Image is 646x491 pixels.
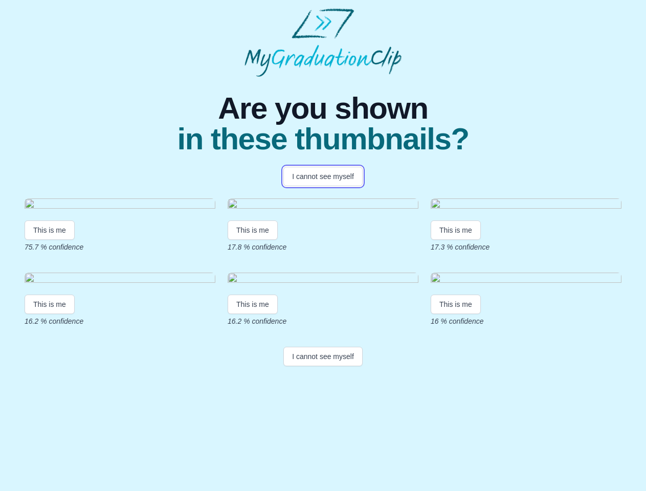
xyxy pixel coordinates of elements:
[228,273,418,286] img: 99fe20344f625f7cd408b2cd40768c18d5ea32ba.gif
[283,347,363,366] button: I cannot see myself
[25,295,75,314] button: This is me
[228,198,418,212] img: 25d7e5e0fa3cc52f9bdcaf2ad1151ad5e5882f89.gif
[431,220,481,240] button: This is me
[244,8,402,77] img: MyGraduationClip
[431,198,621,212] img: d6dd34c417510ce01a8474eb8afe044cba5b6d1e.gif
[431,242,621,252] p: 17.3 % confidence
[25,273,215,286] img: c356bd03dc280d850310c3587b06ef6ee39210be.gif
[25,242,215,252] p: 75.7 % confidence
[25,316,215,326] p: 16.2 % confidence
[228,316,418,326] p: 16.2 % confidence
[228,220,278,240] button: This is me
[283,167,363,186] button: I cannot see myself
[228,242,418,252] p: 17.8 % confidence
[25,198,215,212] img: 6eee4b92857b80713c0d57750973932da44365f6.gif
[177,93,469,124] span: Are you shown
[228,295,278,314] button: This is me
[431,273,621,286] img: 1f9d1963d5d363b88f068bbf094b54526f5fe805.gif
[25,220,75,240] button: This is me
[431,295,481,314] button: This is me
[431,316,621,326] p: 16 % confidence
[177,124,469,154] span: in these thumbnails?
